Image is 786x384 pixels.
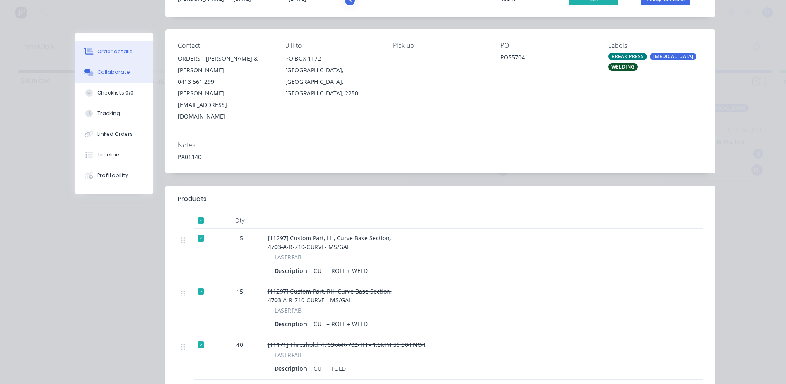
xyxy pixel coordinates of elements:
div: Profitability [97,172,128,179]
div: CUT + ROLL + WELD [310,265,371,277]
div: 0413 561 299 [178,76,272,88]
button: Order details [75,41,153,62]
span: [11297] Custom Part, LH, Curve Base Section, 4703-A-R-710-CURVE- MS/GAL [268,234,391,251]
div: Products [178,194,207,204]
div: Timeline [97,151,119,159]
div: PO55704 [500,53,595,64]
div: ORDERS - [PERSON_NAME] & [PERSON_NAME] [178,53,272,76]
div: Tracking [97,110,120,117]
button: Profitability [75,165,153,186]
button: Checklists 0/0 [75,83,153,103]
span: LASERFAB [274,253,302,261]
span: LASERFAB [274,306,302,315]
div: PO [500,42,595,50]
div: Contact [178,42,272,50]
div: WELDING [608,63,638,71]
div: [GEOGRAPHIC_DATA], [GEOGRAPHIC_DATA], [GEOGRAPHIC_DATA], 2250 [285,64,380,99]
div: BREAK PRESS [608,53,647,60]
span: [11297] Custom Part, RH, Curve Base Section, 4703-A-R-710-CURVE - MS/GAL [268,287,392,304]
div: Description [274,318,310,330]
div: [PERSON_NAME][EMAIL_ADDRESS][DOMAIN_NAME] [178,88,272,122]
div: Notes [178,141,703,149]
div: Pick up [393,42,487,50]
div: Labels [608,42,703,50]
div: Qty [215,212,264,229]
div: Collaborate [97,69,130,76]
div: PO BOX 1172[GEOGRAPHIC_DATA], [GEOGRAPHIC_DATA], [GEOGRAPHIC_DATA], 2250 [285,53,380,99]
button: Timeline [75,145,153,165]
span: LASERFAB [274,351,302,359]
span: 15 [236,234,243,242]
div: CUT + FOLD [310,363,349,375]
span: 40 [236,340,243,349]
div: PO BOX 1172 [285,53,380,64]
div: Order details [97,48,132,55]
div: CUT + ROLL + WELD [310,318,371,330]
button: Collaborate [75,62,153,83]
div: PA01140 [178,152,703,161]
div: [MEDICAL_DATA] [650,53,696,60]
div: Linked Orders [97,130,133,138]
span: [11171] Threshold, 4703-A-R-702-TH - 1.5MM SS 304 NO4 [268,341,425,348]
div: ORDERS - [PERSON_NAME] & [PERSON_NAME]0413 561 299[PERSON_NAME][EMAIL_ADDRESS][DOMAIN_NAME] [178,53,272,122]
div: Description [274,265,310,277]
div: Checklists 0/0 [97,89,134,97]
div: Description [274,363,310,375]
button: Linked Orders [75,124,153,145]
div: Bill to [285,42,380,50]
span: 15 [236,287,243,296]
button: Tracking [75,103,153,124]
